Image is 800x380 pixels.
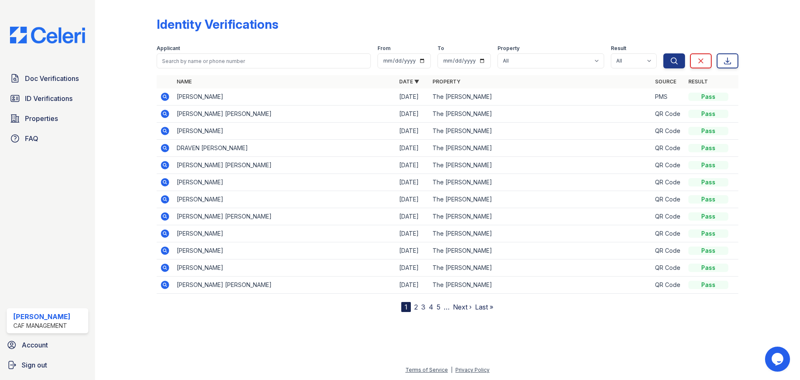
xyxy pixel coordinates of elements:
[421,303,425,311] a: 3
[429,140,652,157] td: The [PERSON_NAME]
[429,191,652,208] td: The [PERSON_NAME]
[429,174,652,191] td: The [PERSON_NAME]
[25,113,58,123] span: Properties
[429,303,433,311] a: 4
[688,127,728,135] div: Pass
[13,312,70,322] div: [PERSON_NAME]
[173,123,396,140] td: [PERSON_NAME]
[157,53,371,68] input: Search by name or phone number
[688,264,728,272] div: Pass
[652,140,685,157] td: QR Code
[652,123,685,140] td: QR Code
[688,247,728,255] div: Pass
[652,106,685,123] td: QR Code
[429,157,652,174] td: The [PERSON_NAME]
[655,78,676,85] a: Source
[429,88,652,106] td: The [PERSON_NAME]
[173,277,396,294] td: [PERSON_NAME] [PERSON_NAME]
[652,191,685,208] td: QR Code
[157,45,180,52] label: Applicant
[396,208,429,225] td: [DATE]
[401,302,411,312] div: 1
[7,110,88,127] a: Properties
[453,303,472,311] a: Next ›
[652,174,685,191] td: QR Code
[396,157,429,174] td: [DATE]
[177,78,192,85] a: Name
[396,88,429,106] td: [DATE]
[22,360,47,370] span: Sign out
[497,45,520,52] label: Property
[444,302,450,312] span: …
[688,144,728,152] div: Pass
[173,259,396,277] td: [PERSON_NAME]
[396,225,429,242] td: [DATE]
[396,140,429,157] td: [DATE]
[652,208,685,225] td: QR Code
[765,347,792,372] iframe: chat widget
[3,337,92,353] a: Account
[611,45,626,52] label: Result
[173,208,396,225] td: [PERSON_NAME] [PERSON_NAME]
[451,367,452,373] div: |
[429,259,652,277] td: The [PERSON_NAME]
[429,208,652,225] td: The [PERSON_NAME]
[688,93,728,101] div: Pass
[414,303,418,311] a: 2
[652,277,685,294] td: QR Code
[396,106,429,123] td: [DATE]
[13,322,70,330] div: CAF Management
[652,225,685,242] td: QR Code
[688,178,728,186] div: Pass
[173,140,396,157] td: DRAVEN [PERSON_NAME]
[396,259,429,277] td: [DATE]
[173,88,396,106] td: [PERSON_NAME]
[22,340,48,350] span: Account
[399,78,419,85] a: Date ▼
[652,157,685,174] td: QR Code
[429,106,652,123] td: The [PERSON_NAME]
[3,27,92,43] img: CE_Logo_Blue-a8612792a0a2168367f1c8372b55b34899dd931a85d93a1a3d3e32e68fde9ad4.png
[688,281,728,289] div: Pass
[688,195,728,204] div: Pass
[396,277,429,294] td: [DATE]
[173,174,396,191] td: [PERSON_NAME]
[652,259,685,277] td: QR Code
[25,133,38,143] span: FAQ
[432,78,460,85] a: Property
[173,191,396,208] td: [PERSON_NAME]
[25,73,79,83] span: Doc Verifications
[429,123,652,140] td: The [PERSON_NAME]
[437,303,440,311] a: 5
[173,225,396,242] td: [PERSON_NAME]
[688,161,728,169] div: Pass
[3,357,92,373] a: Sign out
[396,174,429,191] td: [DATE]
[652,242,685,259] td: QR Code
[157,17,278,32] div: Identity Verifications
[173,106,396,123] td: [PERSON_NAME] [PERSON_NAME]
[475,303,493,311] a: Last »
[688,212,728,221] div: Pass
[396,242,429,259] td: [DATE]
[429,225,652,242] td: The [PERSON_NAME]
[396,191,429,208] td: [DATE]
[688,229,728,238] div: Pass
[455,367,490,373] a: Privacy Policy
[173,157,396,174] td: [PERSON_NAME] [PERSON_NAME]
[437,45,444,52] label: To
[7,130,88,147] a: FAQ
[173,242,396,259] td: [PERSON_NAME]
[688,110,728,118] div: Pass
[405,367,448,373] a: Terms of Service
[429,277,652,294] td: The [PERSON_NAME]
[377,45,390,52] label: From
[25,93,72,103] span: ID Verifications
[7,90,88,107] a: ID Verifications
[396,123,429,140] td: [DATE]
[7,70,88,87] a: Doc Verifications
[429,242,652,259] td: The [PERSON_NAME]
[652,88,685,106] td: PMS
[688,78,708,85] a: Result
